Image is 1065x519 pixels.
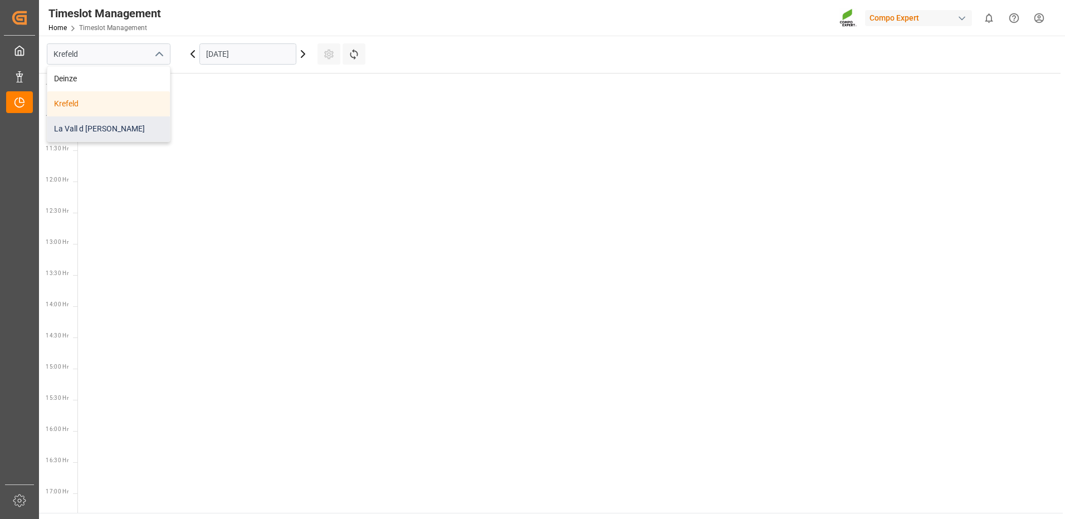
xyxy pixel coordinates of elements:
div: Compo Expert [865,10,972,26]
button: show 0 new notifications [976,6,1002,31]
span: 16:00 Hr [46,426,69,432]
span: 11:00 Hr [46,114,69,120]
span: 13:30 Hr [46,270,69,276]
a: Home [48,24,67,32]
div: Krefeld [47,91,170,116]
input: DD.MM.YYYY [199,43,296,65]
span: 12:30 Hr [46,208,69,214]
span: 11:30 Hr [46,145,69,151]
button: close menu [150,46,167,63]
button: Compo Expert [865,7,976,28]
span: 14:30 Hr [46,332,69,339]
div: Timeslot Management [48,5,161,22]
span: 10:30 Hr [46,83,69,89]
span: 15:00 Hr [46,364,69,370]
input: Type to search/select [47,43,170,65]
div: Deinze [47,66,170,91]
span: 17:00 Hr [46,488,69,494]
button: Help Center [1002,6,1027,31]
span: 13:00 Hr [46,239,69,245]
img: Screenshot%202023-09-29%20at%2010.02.21.png_1712312052.png [839,8,857,28]
span: 14:00 Hr [46,301,69,307]
span: 15:30 Hr [46,395,69,401]
span: 16:30 Hr [46,457,69,463]
div: La Vall d [PERSON_NAME] [47,116,170,141]
span: 12:00 Hr [46,177,69,183]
